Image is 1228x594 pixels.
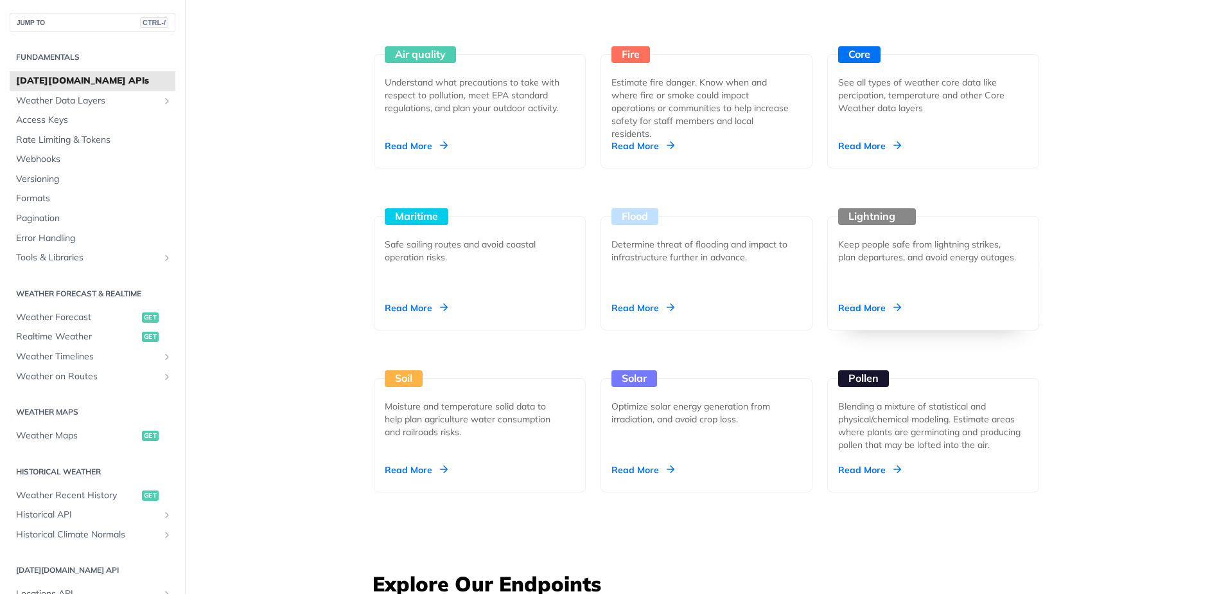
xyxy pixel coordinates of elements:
[369,168,591,330] a: Maritime Safe sailing routes and avoid coastal operation risks. Read More
[16,232,172,245] span: Error Handling
[16,489,139,502] span: Weather Recent History
[611,370,657,387] div: Solar
[385,370,423,387] div: Soil
[140,17,168,28] span: CTRL-/
[142,332,159,342] span: get
[385,208,448,225] div: Maritime
[611,464,674,476] div: Read More
[611,400,791,426] div: Optimize solar energy generation from irradiation, and avoid crop loss.
[10,248,175,267] a: Tools & LibrariesShow subpages for Tools & Libraries
[385,464,448,476] div: Read More
[10,51,175,63] h2: Fundamentals
[385,400,565,438] div: Moisture and temperature solid data to help plan agriculture water consumption and railroads risks.
[595,168,818,330] a: Flood Determine threat of flooding and impact to infrastructure further in advance. Read More
[142,431,159,441] span: get
[611,208,658,225] div: Flood
[10,406,175,418] h2: Weather Maps
[16,370,159,383] span: Weather on Routes
[16,350,159,363] span: Weather Timelines
[10,525,175,544] a: Historical Climate NormalsShow subpages for Historical Climate Normals
[162,372,172,382] button: Show subpages for Weather on Routes
[838,400,1028,451] div: Blending a mixture of statistical and physical/chemical modeling. Estimate areas where plants are...
[838,238,1018,264] div: Keep people safe from lightning strikes, plan departures, and avoid energy outages.
[822,330,1044,492] a: Pollen Blending a mixture of statistical and physical/chemical modeling. Estimate areas where pla...
[611,46,650,63] div: Fire
[16,153,172,166] span: Webhooks
[385,238,565,264] div: Safe sailing routes and avoid coastal operation risks.
[10,288,175,300] h2: Weather Forecast & realtime
[369,6,591,168] a: Air quality Understand what precautions to take with respect to pollution, meet EPA standard regu...
[369,330,591,492] a: Soil Moisture and temperature solid data to help plan agriculture water consumption and railroads...
[838,370,889,387] div: Pollen
[10,91,175,111] a: Weather Data LayersShow subpages for Weather Data Layers
[10,170,175,189] a: Versioning
[838,139,901,152] div: Read More
[16,75,172,87] span: [DATE][DOMAIN_NAME] APIs
[611,238,791,264] div: Determine threat of flooding and impact to infrastructure further in advance.
[611,76,791,140] div: Estimate fire danger. Know when and where fire or smoke could impact operations or communities to...
[838,76,1018,114] div: See all types of weather core data like percipation, temperature and other Core Weather data layers
[16,173,172,186] span: Versioning
[838,208,916,225] div: Lightning
[142,312,159,323] span: get
[385,76,565,114] div: Understand what precautions to take with respect to pollution, meet EPA standard regulations, and...
[16,212,172,225] span: Pagination
[385,139,448,152] div: Read More
[10,111,175,130] a: Access Keys
[10,426,175,446] a: Weather Mapsget
[10,189,175,208] a: Formats
[822,168,1044,330] a: Lightning Keep people safe from lightning strikes, plan departures, and avoid energy outages. Rea...
[838,464,901,476] div: Read More
[16,94,159,107] span: Weather Data Layers
[595,6,818,168] a: Fire Estimate fire danger. Know when and where fire or smoke could impact operations or communiti...
[162,253,172,263] button: Show subpages for Tools & Libraries
[10,327,175,346] a: Realtime Weatherget
[16,429,139,442] span: Weather Maps
[838,46,881,63] div: Core
[10,308,175,327] a: Weather Forecastget
[10,209,175,228] a: Pagination
[162,530,172,540] button: Show subpages for Historical Climate Normals
[16,528,159,541] span: Historical Climate Normals
[595,330,818,492] a: Solar Optimize solar energy generation from irradiation, and avoid crop loss. Read More
[16,192,172,205] span: Formats
[10,367,175,386] a: Weather on RoutesShow subpages for Weather on Routes
[10,347,175,366] a: Weather TimelinesShow subpages for Weather Timelines
[611,139,674,152] div: Read More
[16,330,139,343] span: Realtime Weather
[10,150,175,169] a: Webhooks
[385,301,448,314] div: Read More
[16,509,159,521] span: Historical API
[16,134,172,147] span: Rate Limiting & Tokens
[16,311,139,324] span: Weather Forecast
[10,229,175,248] a: Error Handling
[10,130,175,150] a: Rate Limiting & Tokens
[162,96,172,106] button: Show subpages for Weather Data Layers
[16,251,159,264] span: Tools & Libraries
[162,510,172,520] button: Show subpages for Historical API
[611,301,674,314] div: Read More
[10,71,175,91] a: [DATE][DOMAIN_NAME] APIs
[385,46,456,63] div: Air quality
[10,564,175,576] h2: [DATE][DOMAIN_NAME] API
[162,352,172,362] button: Show subpages for Weather Timelines
[10,13,175,32] button: JUMP TOCTRL-/
[10,505,175,525] a: Historical APIShow subpages for Historical API
[10,466,175,478] h2: Historical Weather
[142,491,159,501] span: get
[838,301,901,314] div: Read More
[822,6,1044,168] a: Core See all types of weather core data like percipation, temperature and other Core Weather data...
[10,486,175,505] a: Weather Recent Historyget
[16,114,172,127] span: Access Keys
